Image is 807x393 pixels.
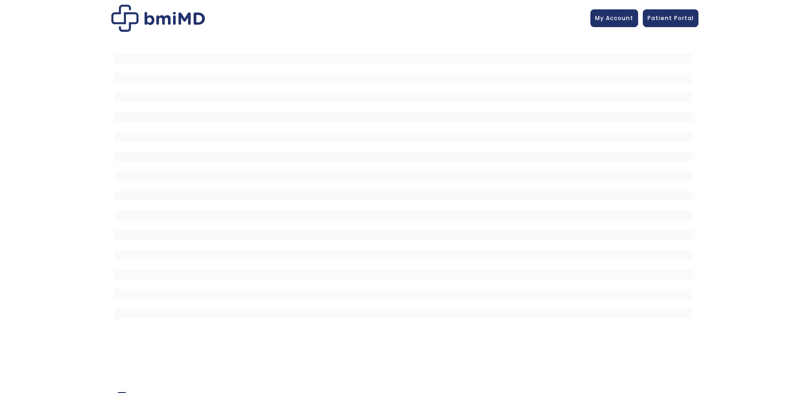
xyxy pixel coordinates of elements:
[647,14,694,22] span: Patient Portal
[111,5,205,32] img: Patient Messaging Portal
[595,14,633,22] span: My Account
[643,9,698,27] a: Patient Portal
[590,9,638,27] a: My Account
[115,44,693,324] iframe: MDI Patient Messaging Portal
